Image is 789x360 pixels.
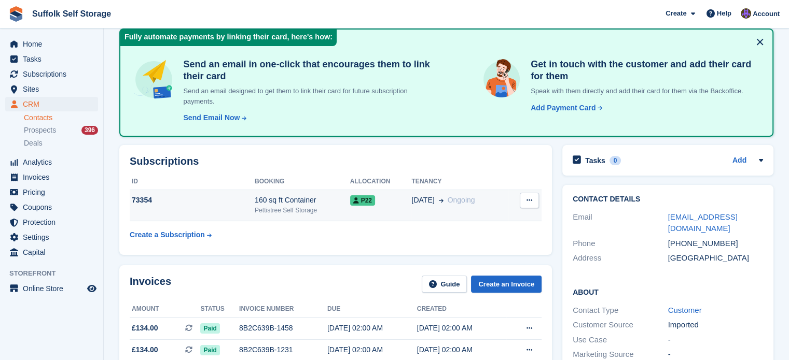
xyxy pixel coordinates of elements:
[668,306,702,314] a: Customer
[120,30,337,46] div: Fully automate payments by linking their card, here's how:
[132,323,158,334] span: £134.00
[5,170,98,184] a: menu
[23,230,85,244] span: Settings
[86,282,98,295] a: Preview store
[668,252,764,264] div: [GEOGRAPHIC_DATA]
[741,8,751,19] img: Emma
[417,344,507,355] div: [DATE] 02:00 AM
[531,103,596,113] div: Add Payment Card
[5,97,98,111] a: menu
[183,112,240,123] div: Send Email Now
[5,37,98,51] a: menu
[668,212,738,233] a: [EMAIL_ADDRESS][DOMAIN_NAME]
[610,156,621,165] div: 0
[5,245,98,260] a: menu
[417,323,507,334] div: [DATE] 02:00 AM
[527,59,760,82] h4: Get in touch with the customer and add their card for them
[24,138,43,148] span: Deals
[133,59,175,100] img: send-email-b5881ef4c8f827a638e46e229e590028c7e36e3a6c99d2365469aff88783de13.svg
[668,334,764,346] div: -
[5,230,98,244] a: menu
[5,185,98,199] a: menu
[200,301,239,318] th: Status
[255,195,350,206] div: 160 sq ft Container
[573,334,668,346] div: Use Case
[239,344,327,355] div: 8B2C639B-1231
[239,323,327,334] div: 8B2C639B-1458
[327,344,417,355] div: [DATE] 02:00 AM
[200,323,219,334] span: Paid
[666,8,686,19] span: Create
[23,170,85,184] span: Invoices
[573,286,763,297] h2: About
[239,301,327,318] th: Invoice number
[255,174,350,190] th: Booking
[5,200,98,214] a: menu
[573,252,668,264] div: Address
[573,319,668,331] div: Customer Source
[24,125,56,135] span: Prospects
[573,305,668,316] div: Contact Type
[23,185,85,199] span: Pricing
[23,281,85,296] span: Online Store
[255,206,350,215] div: Pettistree Self Storage
[527,86,760,96] p: Speak with them directly and add their card for them via the Backoffice.
[527,103,603,113] a: Add Payment Card
[573,211,668,235] div: Email
[130,301,200,318] th: Amount
[28,5,115,22] a: Suffolk Self Storage
[327,323,417,334] div: [DATE] 02:00 AM
[24,138,98,149] a: Deals
[130,229,205,240] div: Create a Subscription
[668,238,764,250] div: [PHONE_NUMBER]
[717,8,731,19] span: Help
[130,174,255,190] th: ID
[753,9,780,19] span: Account
[350,174,412,190] th: Allocation
[9,268,103,279] span: Storefront
[5,215,98,229] a: menu
[23,97,85,111] span: CRM
[732,155,746,167] a: Add
[130,225,212,244] a: Create a Subscription
[585,156,605,165] h2: Tasks
[327,301,417,318] th: Due
[411,195,434,206] span: [DATE]
[24,113,98,123] a: Contacts
[481,59,522,100] img: get-in-touch-e3e95b6451f4e49772a6039d3abdde126589d6f45a760754adfa51be33bf0f70.svg
[411,174,508,190] th: Tenancy
[448,196,475,204] span: Ongoing
[668,319,764,331] div: Imported
[23,37,85,51] span: Home
[5,281,98,296] a: menu
[23,215,85,229] span: Protection
[23,52,85,66] span: Tasks
[573,238,668,250] div: Phone
[417,301,507,318] th: Created
[5,67,98,81] a: menu
[350,195,375,206] span: P22
[5,82,98,96] a: menu
[81,126,98,135] div: 396
[179,59,439,82] h4: Send an email in one-click that encourages them to link their card
[5,155,98,169] a: menu
[130,276,171,293] h2: Invoices
[23,155,85,169] span: Analytics
[422,276,467,293] a: Guide
[471,276,542,293] a: Create an Invoice
[23,82,85,96] span: Sites
[23,67,85,81] span: Subscriptions
[24,125,98,136] a: Prospects 396
[23,245,85,260] span: Capital
[179,86,439,106] p: Send an email designed to get them to link their card for future subscription payments.
[132,344,158,355] span: £134.00
[8,6,24,22] img: stora-icon-8386f47178a22dfd0bd8f6a31ec36ba5ce8667c1dd55bd0f319d3a0aa187defe.svg
[200,345,219,355] span: Paid
[573,195,763,204] h2: Contact Details
[5,52,98,66] a: menu
[130,195,255,206] div: 73354
[23,200,85,214] span: Coupons
[130,155,542,167] h2: Subscriptions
